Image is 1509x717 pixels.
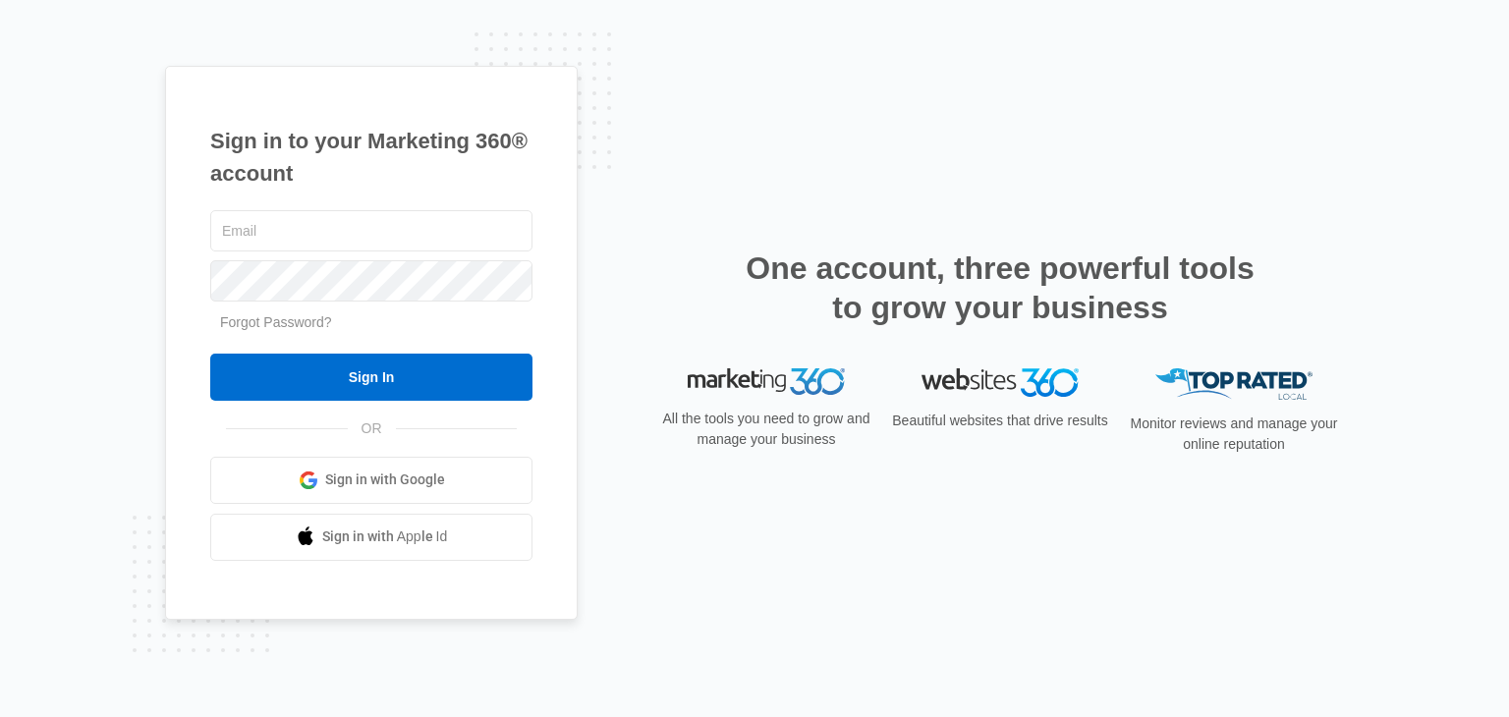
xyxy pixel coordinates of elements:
p: Beautiful websites that drive results [890,411,1110,431]
h1: Sign in to your Marketing 360® account [210,125,532,190]
img: Websites 360 [922,368,1079,397]
input: Email [210,210,532,251]
img: Top Rated Local [1155,368,1313,401]
h2: One account, three powerful tools to grow your business [740,248,1260,327]
a: Sign in with Apple Id [210,514,532,561]
input: Sign In [210,354,532,401]
span: Sign in with Apple Id [322,526,448,547]
span: Sign in with Google [325,469,445,490]
a: Sign in with Google [210,457,532,504]
span: OR [348,418,396,439]
a: Forgot Password? [220,314,332,330]
img: Marketing 360 [688,368,845,396]
p: All the tools you need to grow and manage your business [656,409,876,450]
p: Monitor reviews and manage your online reputation [1124,414,1344,455]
